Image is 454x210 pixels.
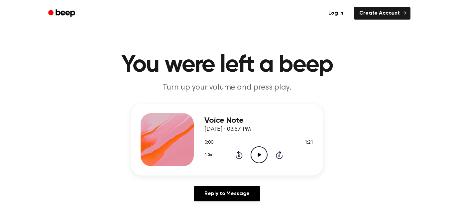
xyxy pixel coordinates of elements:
[57,53,397,77] h1: You were left a beep
[204,126,251,132] span: [DATE] · 03:57 PM
[204,116,313,125] h3: Voice Note
[99,82,355,93] p: Turn up your volume and press play.
[322,6,350,21] a: Log in
[194,186,260,201] a: Reply to Message
[44,7,81,20] a: Beep
[204,139,213,146] span: 0:00
[204,149,214,161] button: 1.0x
[354,7,410,20] a: Create Account
[305,139,313,146] span: 1:21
